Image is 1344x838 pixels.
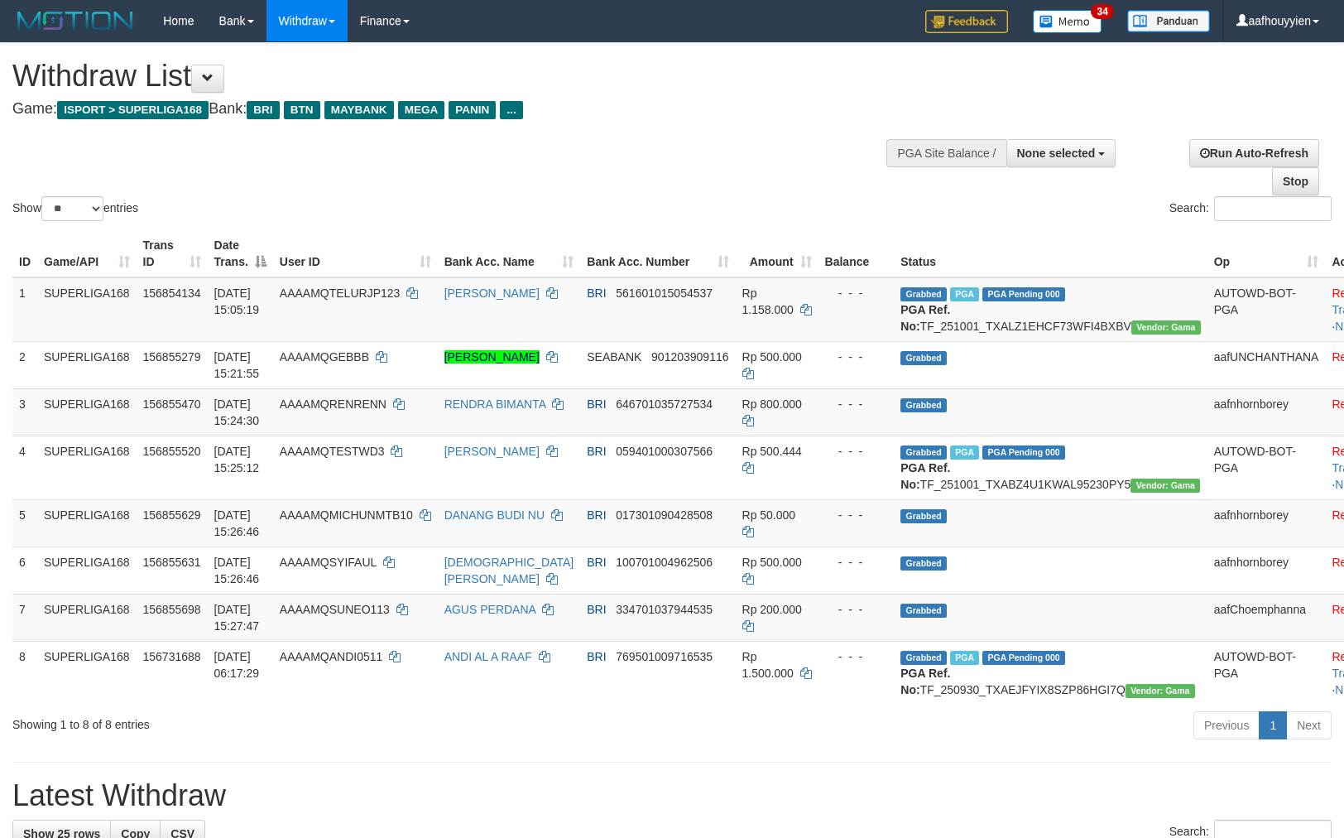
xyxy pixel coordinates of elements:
td: aafnhornborey [1207,388,1326,436]
span: PGA Pending [982,651,1065,665]
td: SUPERLIGA168 [37,388,137,436]
td: 7 [12,594,37,641]
span: BRI [587,445,606,458]
a: [DEMOGRAPHIC_DATA][PERSON_NAME] [444,556,574,585]
span: Vendor URL: https://trx31.1velocity.biz [1131,320,1201,335]
span: Marked by aafromsomean [950,651,979,665]
span: AAAAMQGEBBB [280,350,369,364]
span: 156855631 [143,556,201,569]
span: BTN [284,101,320,119]
a: Run Auto-Refresh [1189,139,1319,167]
span: AAAAMQRENRENN [280,397,386,411]
span: Copy 901203909116 to clipboard [651,350,728,364]
span: [DATE] 15:25:12 [214,445,260,474]
td: aafnhornborey [1207,547,1326,594]
td: AUTOWD-BOT-PGA [1207,277,1326,342]
span: SEABANK [587,350,641,364]
span: Copy 017301090428508 to clipboard [616,508,713,522]
span: Rp 500.000 [742,350,802,364]
span: AAAAMQSUNEO113 [280,603,390,616]
div: - - - [825,443,888,460]
th: Status [894,230,1207,277]
a: DANANG BUDI NU [444,508,545,522]
span: Grabbed [900,556,947,571]
select: Showentries [41,196,103,221]
th: Trans ID: activate to sort column ascending [137,230,208,277]
span: [DATE] 15:21:55 [214,350,260,380]
a: ANDI AL A RAAF [444,650,532,663]
span: Rp 500.444 [742,445,802,458]
td: 8 [12,641,37,705]
span: BRI [587,508,606,522]
td: SUPERLIGA168 [37,341,137,388]
img: Feedback.jpg [925,10,1008,33]
th: Game/API: activate to sort column ascending [37,230,137,277]
th: ID [12,230,37,277]
span: Rp 800.000 [742,397,802,411]
a: Next [1286,711,1332,739]
span: [DATE] 15:26:46 [214,508,260,538]
div: - - - [825,648,888,665]
span: Rp 500.000 [742,556,802,569]
span: None selected [1017,147,1096,160]
td: SUPERLIGA168 [37,436,137,499]
img: Button%20Memo.svg [1033,10,1102,33]
button: None selected [1006,139,1116,167]
th: Amount: activate to sort column ascending [736,230,818,277]
td: 2 [12,341,37,388]
span: BRI [587,650,606,663]
span: Grabbed [900,509,947,523]
a: [PERSON_NAME] [444,287,540,300]
span: Rp 50.000 [742,508,796,522]
div: Showing 1 to 8 of 8 entries [12,710,548,733]
span: Copy 561601015054537 to clipboard [616,287,713,300]
th: Bank Acc. Name: activate to sort column ascending [438,230,581,277]
span: 156855520 [143,445,201,458]
label: Show entries [12,196,138,221]
span: Marked by aafmaleo [950,445,979,460]
span: 34 [1091,4,1113,19]
input: Search: [1214,196,1332,221]
span: 156855629 [143,508,201,522]
th: Balance [818,230,895,277]
span: Grabbed [900,398,947,412]
span: PGA Pending [982,445,1065,460]
a: [PERSON_NAME] [444,445,540,458]
td: SUPERLIGA168 [37,277,137,342]
span: PGA Pending [982,287,1065,301]
span: MAYBANK [324,101,394,119]
td: TF_251001_TXABZ4U1KWAL95230PY5 [894,436,1207,499]
b: PGA Ref. No: [900,461,950,491]
a: [PERSON_NAME] [444,350,540,364]
span: Copy 100701004962506 to clipboard [616,556,713,569]
span: Copy 646701035727534 to clipboard [616,397,713,411]
span: 156855470 [143,397,201,411]
span: Copy 334701037944535 to clipboard [616,603,713,616]
span: Copy 059401000307566 to clipboard [616,445,713,458]
span: Vendor URL: https://trx31.1velocity.biz [1126,684,1195,698]
td: SUPERLIGA168 [37,594,137,641]
span: Vendor URL: https://trx31.1velocity.biz [1130,479,1200,493]
span: AAAAMQMICHUNMTB10 [280,508,413,522]
span: Rp 200.000 [742,603,802,616]
span: ... [500,101,522,119]
span: [DATE] 06:17:29 [214,650,260,680]
td: SUPERLIGA168 [37,547,137,594]
td: 6 [12,547,37,594]
span: ISPORT > SUPERLIGA168 [57,101,209,119]
div: - - - [825,601,888,618]
div: - - - [825,507,888,523]
td: TF_251001_TXALZ1EHCF73WFI4BXBV [894,277,1207,342]
span: Grabbed [900,445,947,460]
a: 1 [1259,711,1287,739]
td: 5 [12,499,37,547]
span: BRI [247,101,279,119]
td: AUTOWD-BOT-PGA [1207,436,1326,499]
span: Marked by aafsengchandara [950,287,979,301]
div: - - - [825,349,888,365]
span: Grabbed [900,651,947,665]
span: MEGA [398,101,445,119]
span: BRI [587,397,606,411]
th: User ID: activate to sort column ascending [273,230,438,277]
a: AGUS PERDANA [444,603,535,616]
